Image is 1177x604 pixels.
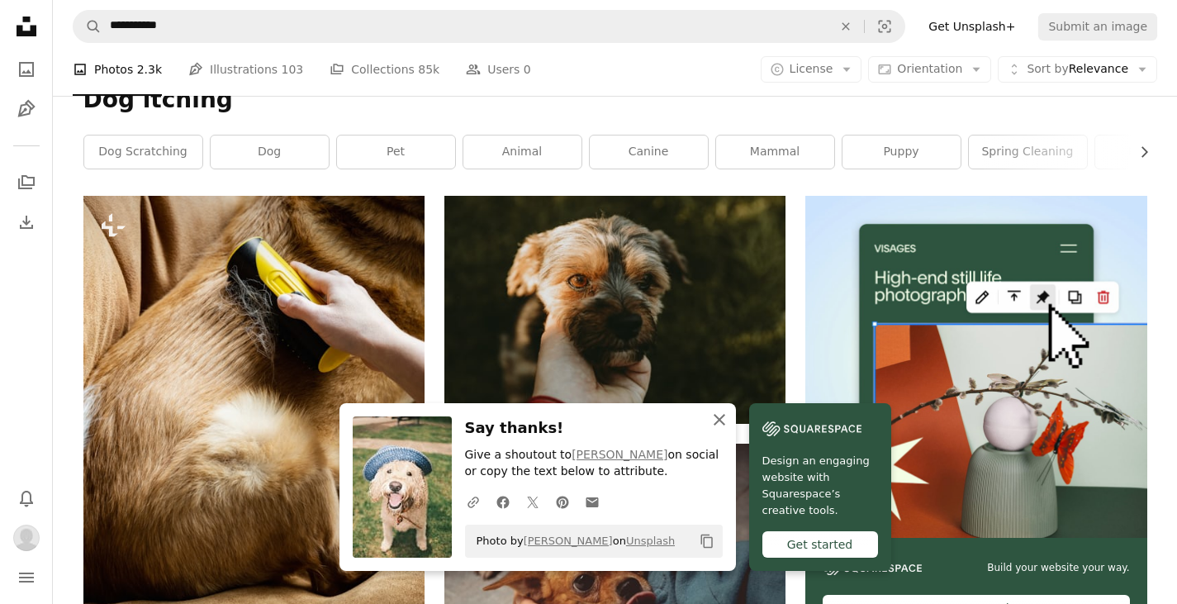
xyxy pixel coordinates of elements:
[868,56,991,83] button: Orientation
[10,521,43,554] button: Profile
[465,416,723,440] h3: Say thanks!
[74,11,102,42] button: Search Unsplash
[83,438,425,453] a: a brown dog laying on top of a brown couch
[828,11,864,42] button: Clear
[1129,136,1147,169] button: scroll list to the right
[865,11,904,42] button: Visual search
[10,166,43,199] a: Collections
[1027,62,1068,75] span: Sort by
[444,302,785,316] a: a person holding a small dog in their hand
[282,60,304,78] span: 103
[805,196,1146,537] img: file-1723602894256-972c108553a7image
[693,527,721,555] button: Copy to clipboard
[330,43,439,96] a: Collections 85k
[518,485,548,518] a: Share on Twitter
[488,485,518,518] a: Share on Facebook
[1038,13,1157,40] button: Submit an image
[842,136,961,169] a: puppy
[897,62,962,75] span: Orientation
[762,531,878,558] div: Get started
[10,53,43,86] a: Photos
[1027,61,1128,78] span: Relevance
[13,525,40,551] img: Avatar of user Emme Walters
[969,136,1087,169] a: spring cleaning
[466,43,531,96] a: Users 0
[10,561,43,594] button: Menu
[10,206,43,239] a: Download History
[465,447,723,480] p: Give a shoutout to on social or copy the text below to attribute.
[762,453,878,519] span: Design an engaging website with Squarespace’s creative tools.
[188,43,303,96] a: Illustrations 103
[211,136,329,169] a: dog
[548,485,577,518] a: Share on Pinterest
[10,10,43,46] a: Home — Unsplash
[84,136,202,169] a: dog scratching
[762,416,861,441] img: file-1606177908946-d1eed1cbe4f5image
[987,561,1129,575] span: Build your website your way.
[749,403,891,571] a: Design an engaging website with Squarespace’s creative tools.Get started
[418,60,439,78] span: 85k
[761,56,862,83] button: License
[790,62,833,75] span: License
[83,85,1147,115] h1: Dog itching
[998,56,1157,83] button: Sort byRelevance
[463,136,581,169] a: animal
[590,136,708,169] a: canine
[337,136,455,169] a: pet
[444,196,785,423] img: a person holding a small dog in their hand
[524,60,531,78] span: 0
[10,93,43,126] a: Illustrations
[524,535,613,547] a: [PERSON_NAME]
[468,528,676,554] span: Photo by on
[918,13,1025,40] a: Get Unsplash+
[73,10,905,43] form: Find visuals sitewide
[626,535,675,547] a: Unsplash
[577,485,607,518] a: Share over email
[572,448,667,461] a: [PERSON_NAME]
[716,136,834,169] a: mammal
[10,482,43,515] button: Notifications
